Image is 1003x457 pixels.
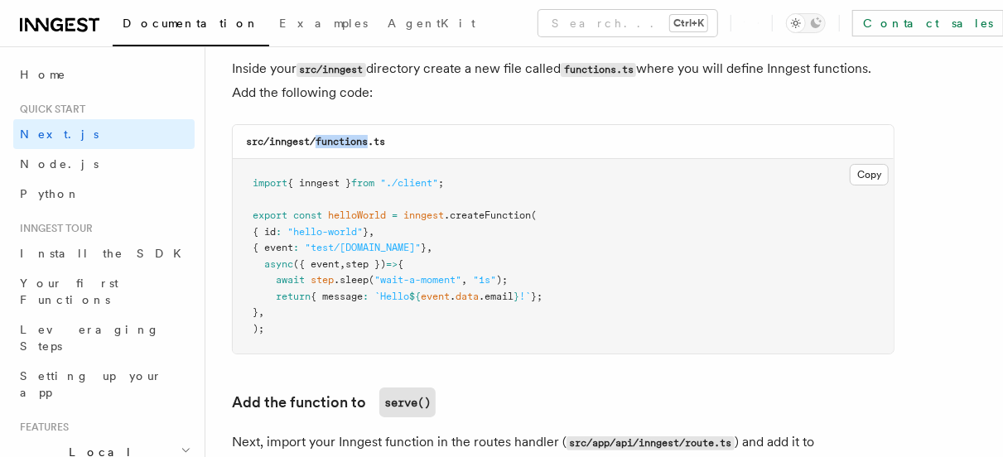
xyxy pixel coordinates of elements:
span: !` [519,291,531,302]
a: Home [13,60,195,89]
span: { id [253,226,276,238]
span: , [461,274,467,286]
span: `Hello [374,291,409,302]
span: event [421,291,450,302]
span: Examples [279,17,368,30]
span: AgentKit [388,17,475,30]
span: ${ [409,291,421,302]
span: , [258,306,264,318]
span: } [514,291,519,302]
span: await [276,274,305,286]
span: } [253,306,258,318]
span: Node.js [20,157,99,171]
a: Next.js [13,119,195,149]
a: Documentation [113,5,269,46]
span: } [421,242,427,253]
a: Add the function toserve() [232,387,436,417]
span: ); [253,323,264,334]
span: step [311,274,334,286]
span: = [392,209,398,221]
span: ); [496,274,508,286]
a: Node.js [13,149,195,179]
span: Next.js [20,127,99,141]
code: src/inngest/functions.ts [246,136,385,147]
span: { inngest } [287,177,351,189]
span: : [293,242,299,253]
span: return [276,291,311,302]
span: async [264,258,293,270]
span: ({ event [293,258,340,270]
span: Setting up your app [20,369,162,399]
span: Your first Functions [20,277,118,306]
span: .email [479,291,514,302]
span: "./client" [380,177,438,189]
span: "1s" [473,274,496,286]
code: src/app/api/inngest/route.ts [567,436,735,450]
span: import [253,177,287,189]
span: => [386,258,398,270]
code: functions.ts [561,63,636,77]
button: Copy [850,164,889,185]
span: const [293,209,322,221]
span: step }) [345,258,386,270]
span: helloWorld [328,209,386,221]
span: .createFunction [444,209,531,221]
a: Install the SDK [13,238,195,268]
span: "wait-a-moment" [374,274,461,286]
span: : [276,226,282,238]
span: "hello-world" [287,226,363,238]
span: export [253,209,287,221]
span: Inngest tour [13,222,93,235]
span: Features [13,421,69,434]
span: inngest [403,209,444,221]
a: Examples [269,5,378,45]
span: , [340,258,345,270]
span: from [351,177,374,189]
span: { [398,258,403,270]
span: Install the SDK [20,247,191,260]
span: .sleep [334,274,369,286]
span: ; [438,177,444,189]
span: , [369,226,374,238]
button: Search...Ctrl+K [538,10,717,36]
a: Your first Functions [13,268,195,315]
span: Quick start [13,103,85,116]
code: serve() [379,387,436,417]
span: data [456,291,479,302]
span: , [427,242,432,253]
span: Home [20,66,66,83]
a: Python [13,179,195,209]
span: } [363,226,369,238]
span: Leveraging Steps [20,323,160,353]
button: Toggle dark mode [786,13,826,33]
span: . [450,291,456,302]
code: src/inngest [297,63,366,77]
a: AgentKit [378,5,485,45]
p: Inside your directory create a new file called where you will define Inngest functions. Add the f... [232,57,895,104]
span: { message [311,291,363,302]
span: }; [531,291,542,302]
a: Leveraging Steps [13,315,195,361]
span: ( [369,274,374,286]
span: ( [531,209,537,221]
span: Python [20,187,80,200]
span: Documentation [123,17,259,30]
span: "test/[DOMAIN_NAME]" [305,242,421,253]
a: Setting up your app [13,361,195,407]
span: { event [253,242,293,253]
span: : [363,291,369,302]
kbd: Ctrl+K [670,15,707,31]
